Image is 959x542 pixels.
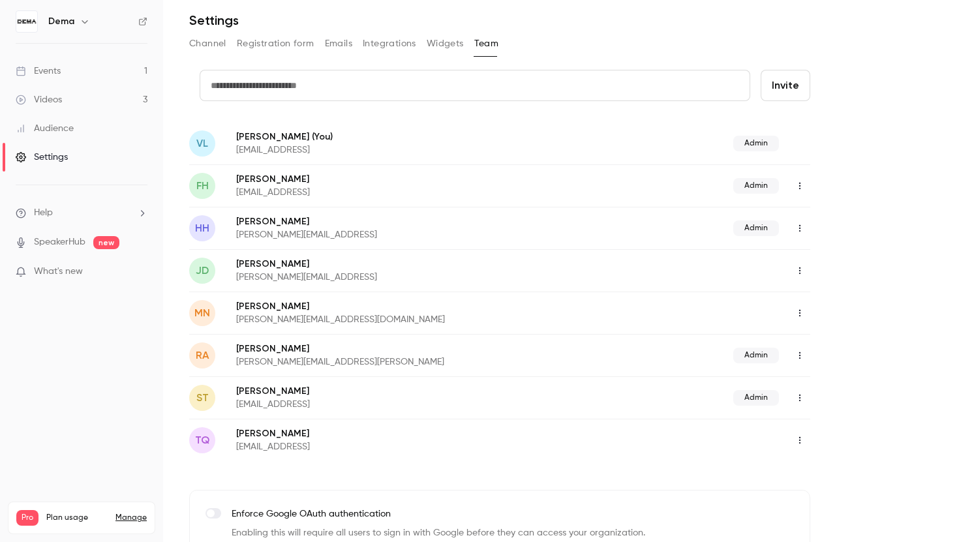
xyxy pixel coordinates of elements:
span: JD [196,263,209,279]
p: [PERSON_NAME] [236,427,550,440]
button: Invite [761,70,810,101]
p: [EMAIL_ADDRESS] [236,143,533,157]
span: VL [196,136,208,151]
p: [EMAIL_ADDRESS] [236,186,522,199]
p: [EMAIL_ADDRESS] [236,440,550,453]
iframe: Noticeable Trigger [132,266,147,278]
span: Help [34,206,53,220]
p: [EMAIL_ADDRESS] [236,398,522,411]
p: [PERSON_NAME] [236,215,555,228]
p: [PERSON_NAME] [236,173,522,186]
p: [PERSON_NAME][EMAIL_ADDRESS] [236,228,555,241]
span: (You) [309,130,333,143]
button: Team [474,33,499,54]
img: Dema [16,11,37,32]
p: [PERSON_NAME] [236,300,617,313]
span: ST [196,390,209,406]
button: Emails [325,33,352,54]
p: [PERSON_NAME] [236,385,522,398]
p: [PERSON_NAME] [236,130,533,143]
span: RA [196,348,209,363]
span: Admin [733,178,779,194]
span: new [93,236,119,249]
button: Registration form [237,33,314,54]
span: Pro [16,510,38,526]
span: Admin [733,136,779,151]
p: Enabling this will require all users to sign in with Google before they can access your organizat... [232,526,645,540]
span: Admin [733,348,779,363]
li: help-dropdown-opener [16,206,147,220]
h6: Dema [48,15,74,28]
span: FH [196,178,209,194]
span: Plan usage [46,513,108,523]
p: [PERSON_NAME] [236,342,589,355]
p: [PERSON_NAME][EMAIL_ADDRESS] [236,271,583,284]
span: MN [194,305,210,321]
div: Events [16,65,61,78]
span: Admin [733,390,779,406]
span: What's new [34,265,83,279]
h1: Settings [189,12,239,28]
a: Manage [115,513,147,523]
p: [PERSON_NAME][EMAIL_ADDRESS][PERSON_NAME] [236,355,589,369]
p: [PERSON_NAME][EMAIL_ADDRESS][DOMAIN_NAME] [236,313,617,326]
button: Integrations [363,33,416,54]
div: Audience [16,122,74,135]
button: Channel [189,33,226,54]
button: Widgets [427,33,464,54]
div: Settings [16,151,68,164]
span: Admin [733,220,779,236]
p: [PERSON_NAME] [236,258,583,271]
span: HH [195,220,209,236]
div: Videos [16,93,62,106]
span: TQ [195,432,209,448]
p: Enforce Google OAuth authentication [232,507,645,521]
a: SpeakerHub [34,235,85,249]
